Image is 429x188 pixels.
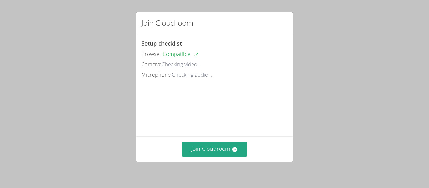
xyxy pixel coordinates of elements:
[161,61,201,68] span: Checking video...
[163,50,199,57] span: Compatible
[141,17,193,29] h2: Join Cloudroom
[172,71,212,78] span: Checking audio...
[141,71,172,78] span: Microphone:
[141,61,161,68] span: Camera:
[182,142,247,157] button: Join Cloudroom
[141,50,163,57] span: Browser:
[141,40,182,47] span: Setup checklist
